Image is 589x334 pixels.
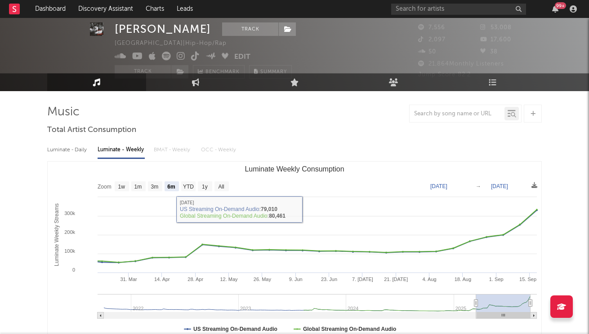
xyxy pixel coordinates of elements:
text: 1y [202,184,208,190]
input: Search for artists [391,4,526,15]
text: 23. Jun [321,277,337,282]
button: Track [115,65,171,79]
span: 50 [418,49,436,55]
text: 6m [167,184,175,190]
text: 1. Sep [489,277,504,282]
text: 100k [64,248,75,254]
input: Search by song name or URL [410,110,504,118]
span: Jump Score: 82.2 [418,72,471,78]
span: 17,600 [480,37,511,43]
text: 1m [134,184,142,190]
span: 38 [480,49,498,55]
text: 21. [DATE] [384,277,408,282]
span: Total Artist Consumption [47,125,136,136]
text: 9. Jun [289,277,303,282]
text: 31. Mar [120,277,137,282]
div: Luminate - Daily [47,142,89,158]
div: 99 + [555,2,566,9]
text: Luminate Weekly Consumption [245,165,344,173]
text: 3m [151,184,159,190]
span: Summary [260,70,287,75]
text: 1w [118,184,125,190]
button: Track [222,22,278,36]
text: US Streaming On-Demand Audio [193,326,277,332]
text: 300k [64,211,75,216]
text: 18. Aug [455,277,471,282]
text: 26. May [254,277,272,282]
span: 7,556 [418,25,445,31]
div: [PERSON_NAME] [115,22,211,36]
span: 53,008 [480,25,512,31]
div: [GEOGRAPHIC_DATA] | Hip-Hop/Rap [115,38,237,49]
span: Benchmark [205,67,240,78]
text: [DATE] [430,183,447,189]
span: 21,864 Monthly Listeners [418,61,504,67]
text: 12. May [220,277,238,282]
button: Edit [234,52,250,63]
text: 14. Apr [154,277,170,282]
button: Summary [249,65,292,79]
button: 99+ [552,5,558,13]
text: 0 [72,267,75,272]
text: All [218,184,224,190]
text: 200k [64,229,75,235]
div: Luminate - Weekly [98,142,145,158]
text: → [476,183,481,189]
text: [DATE] [491,183,508,189]
text: 7. [DATE] [352,277,373,282]
text: Luminate Weekly Streams [54,203,60,266]
text: Zoom [98,184,112,190]
text: 28. Apr [187,277,203,282]
text: 4. Aug [422,277,436,282]
span: 2,097 [418,37,446,43]
text: Global Streaming On-Demand Audio [303,326,397,332]
text: 15. Sep [519,277,536,282]
text: YTD [183,184,194,190]
a: Benchmark [193,65,245,79]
